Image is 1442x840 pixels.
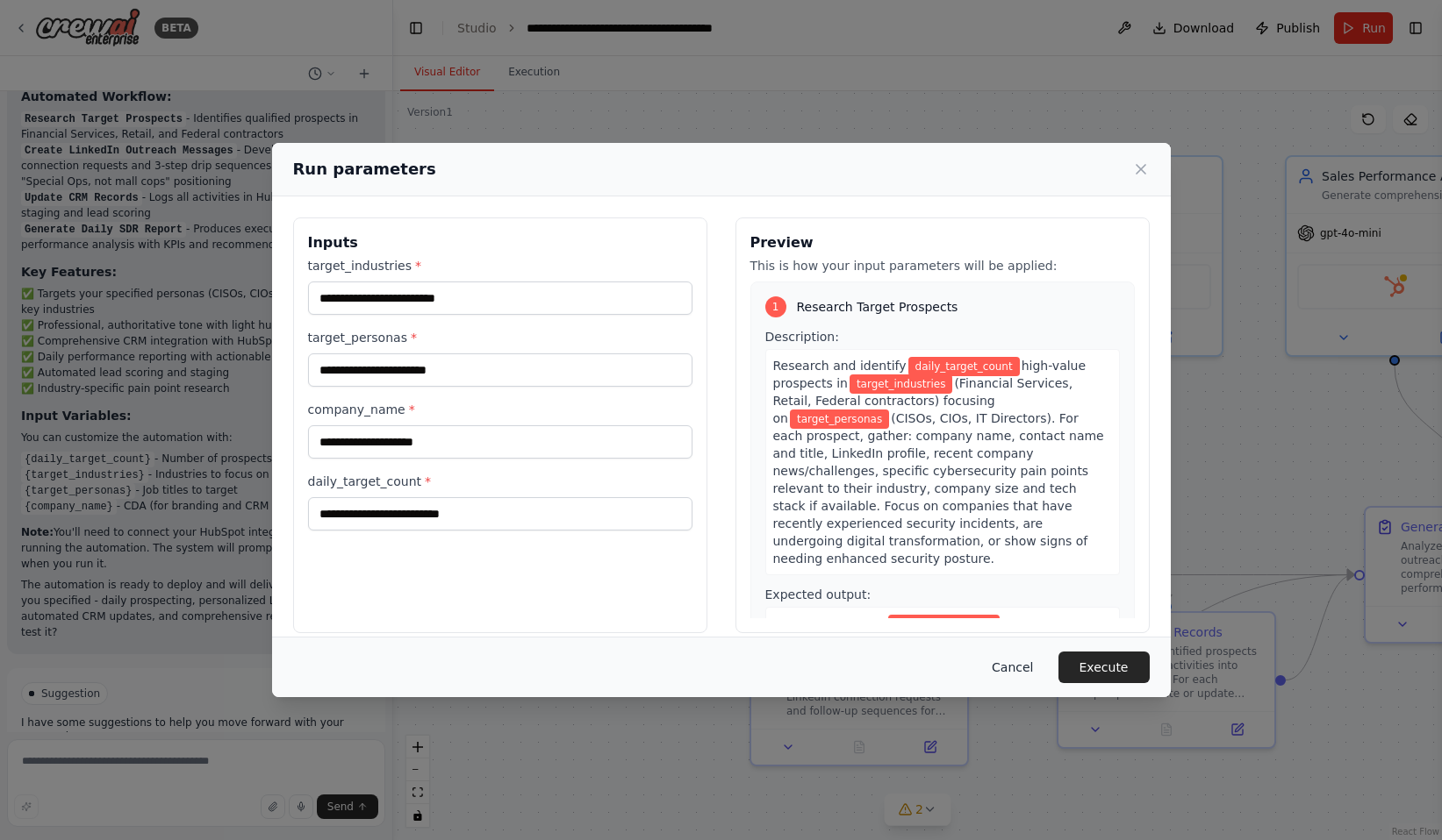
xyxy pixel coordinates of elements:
button: Cancel [978,651,1047,683]
span: (Financial Services, Retail, Federal contractors) focusing on [773,376,1073,425]
span: Variable: target_industries [850,374,953,394]
span: Variable: daily_target_count [888,615,1000,634]
h2: Run parameters [293,157,436,182]
h3: Preview [750,232,1135,253]
span: (CISOs, CIOs, IT Directors). For each prospect, gather: company name, contact name and title, Lin... [773,411,1104,566]
span: Research and identify [773,359,907,373]
p: This is how your input parameters will be applied: [750,257,1135,274]
label: daily_target_count [308,473,692,490]
span: Research Target Prospects [797,298,958,316]
label: target_personas [308,329,692,346]
span: Variable: daily_target_count [908,357,1020,376]
label: company_name [308,401,692,418]
button: Execute [1058,651,1150,683]
div: 1 [765,296,786,317]
label: target_industries [308,257,692,274]
h3: Inputs [308,232,692,253]
span: Expected output: [765,587,872,602]
span: A structured list of [773,616,886,630]
span: high-value prospects in [773,359,1087,390]
span: Variable: target_personas [790,409,889,429]
span: Description: [765,330,839,344]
